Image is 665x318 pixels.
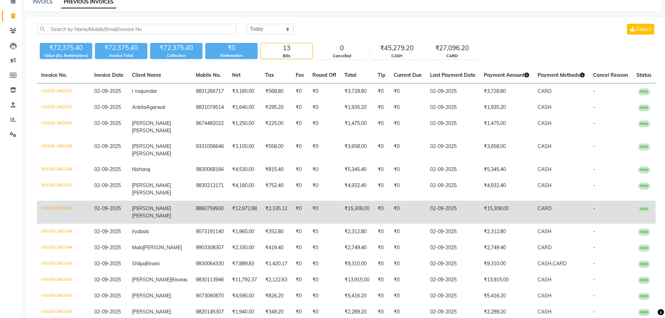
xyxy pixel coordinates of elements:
[390,162,426,178] td: ₹0
[538,88,552,94] span: CARD
[37,139,90,162] td: V/2025-26/2249
[638,277,650,284] span: PAID
[484,72,529,78] span: Payment Amount
[228,178,261,201] td: ₹4,180.00
[192,224,228,240] td: 9073191140
[291,272,308,288] td: ₹0
[308,139,340,162] td: ₹0
[308,201,340,224] td: ₹0
[291,162,308,178] td: ₹0
[593,293,595,299] span: -
[638,309,650,316] span: PAID
[94,166,121,172] span: 02-09-2025
[94,260,121,267] span: 02-09-2025
[308,240,340,256] td: ₹0
[538,205,552,212] span: CARD
[94,104,121,110] span: 02-09-2025
[638,206,650,213] span: PAID
[340,162,374,178] td: ₹5,345.40
[312,72,336,78] span: Round Off
[291,178,308,201] td: ₹0
[480,162,533,178] td: ₹5,345.40
[390,240,426,256] td: ₹0
[140,228,149,235] span: bais
[192,116,228,139] td: 9674482022
[426,288,480,304] td: 02-09-2025
[426,83,480,100] td: 02-09-2025
[150,53,202,59] div: Collection
[132,166,145,172] span: Nisha
[291,288,308,304] td: ₹0
[261,178,291,201] td: ₹752.40
[261,99,291,116] td: ₹295.20
[132,244,143,251] span: Mala
[340,83,374,100] td: ₹3,728.80
[538,143,552,149] span: CASH
[94,276,121,283] span: 02-09-2025
[394,72,422,78] span: Current Due
[480,256,533,272] td: ₹9,310.00
[132,88,157,94] span: I majumdar
[638,245,650,252] span: PAID
[192,240,228,256] td: 9903308307
[340,256,374,272] td: ₹9,310.00
[291,224,308,240] td: ₹0
[374,256,390,272] td: ₹0
[132,260,146,267] span: Shilpa
[132,228,140,235] span: irya
[480,139,533,162] td: ₹3,658.00
[261,116,291,139] td: ₹225.00
[390,83,426,100] td: ₹0
[132,72,161,78] span: Client Name
[553,260,567,267] span: CARD
[308,256,340,272] td: ₹0
[132,150,171,157] span: [PERSON_NAME]
[593,104,595,110] span: -
[40,43,92,53] div: ₹72,375.40
[132,104,146,110] span: Ankita
[41,72,67,78] span: Invoice No.
[261,272,291,288] td: ₹2,122.63
[593,88,595,94] span: -
[638,88,650,95] span: PAID
[308,99,340,116] td: ₹0
[374,201,390,224] td: ₹0
[308,116,340,139] td: ₹0
[291,201,308,224] td: ₹0
[374,240,390,256] td: ₹0
[593,182,595,188] span: -
[426,53,478,59] div: CARD
[426,224,480,240] td: 02-09-2025
[390,99,426,116] td: ₹0
[374,178,390,201] td: ₹0
[593,228,595,235] span: -
[228,240,261,256] td: ₹2,330.00
[638,183,650,190] span: PAID
[593,72,628,78] span: Cancel Reason
[192,139,228,162] td: 9331056646
[261,288,291,304] td: ₹826.20
[261,162,291,178] td: ₹815.40
[593,143,595,149] span: -
[538,72,585,78] span: Payment Methods
[37,83,90,100] td: V/2025-26/2252
[426,43,478,53] div: ₹27,096.20
[37,99,90,116] td: V/2025-26/2251
[132,293,171,299] span: [PERSON_NAME]
[296,72,304,78] span: Fee
[95,53,147,59] div: Invoice Total
[340,178,374,201] td: ₹4,932.40
[426,240,480,256] td: 02-09-2025
[638,120,650,127] span: PAID
[228,162,261,178] td: ₹4,530.00
[480,240,533,256] td: ₹2,749.40
[638,293,650,300] span: PAID
[340,201,374,224] td: ₹15,308.00
[308,178,340,201] td: ₹0
[316,53,368,59] div: Cancelled
[426,201,480,224] td: 02-09-2025
[94,120,121,126] span: 02-09-2025
[192,178,228,201] td: 9830213171
[146,260,160,267] span: Binani
[340,99,374,116] td: ₹1,935.20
